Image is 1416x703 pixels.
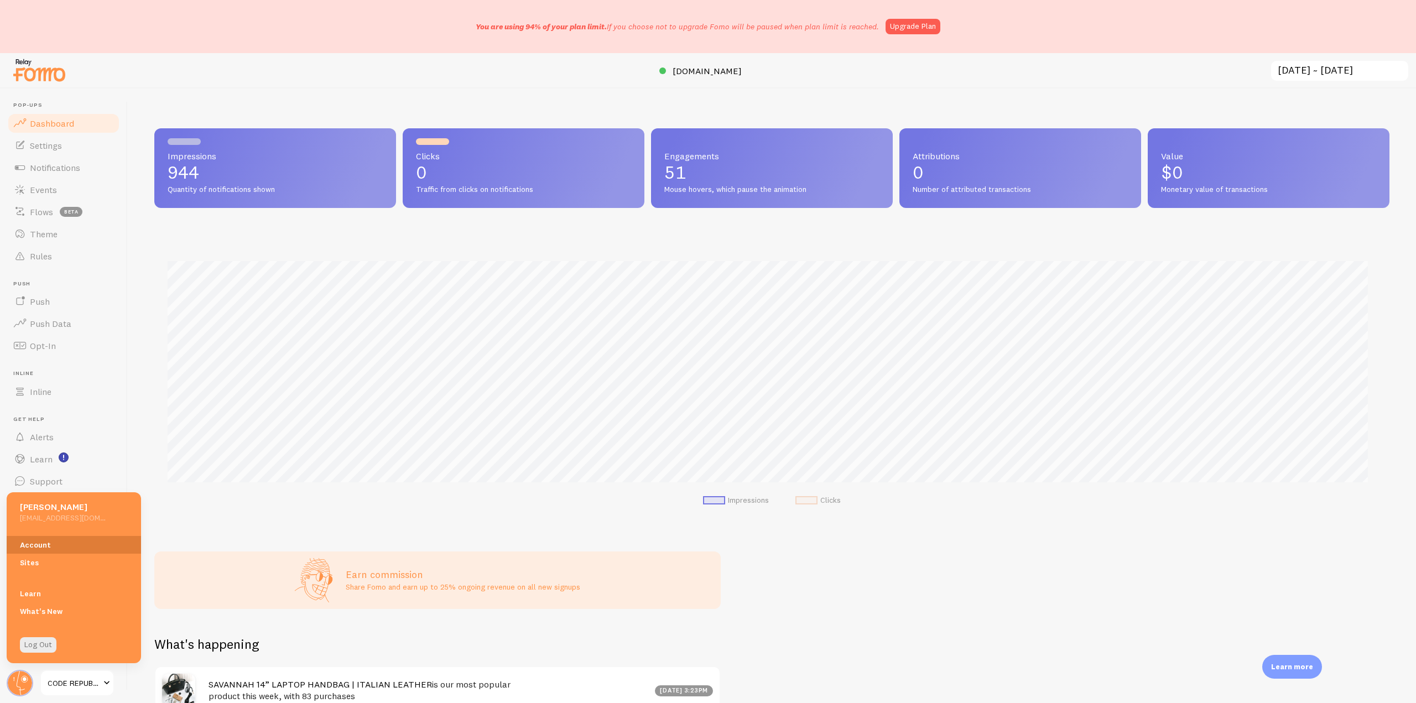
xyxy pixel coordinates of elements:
[7,448,121,470] a: Learn
[1161,152,1376,160] span: Value
[59,452,69,462] svg: <p>Watch New Feature Tutorials!</p>
[30,318,71,329] span: Push Data
[30,431,54,442] span: Alerts
[13,102,121,109] span: Pop-ups
[703,496,769,506] li: Impressions
[7,335,121,357] a: Opt-In
[30,340,56,351] span: Opt-In
[168,152,383,160] span: Impressions
[30,184,57,195] span: Events
[7,313,121,335] a: Push Data
[416,185,631,195] span: Traffic from clicks on notifications
[209,679,648,701] h4: is our most popular product this week, with 83 purchases
[664,164,879,181] p: 51
[20,501,106,513] h5: [PERSON_NAME]
[7,223,121,245] a: Theme
[7,602,141,620] a: What's New
[7,470,121,492] a: Support
[7,179,121,201] a: Events
[913,185,1128,195] span: Number of attributed transactions
[913,152,1128,160] span: Attributions
[40,670,114,696] a: CODE REPUBLIC
[30,162,80,173] span: Notifications
[7,381,121,403] a: Inline
[168,185,383,195] span: Quantity of notifications shown
[168,164,383,181] p: 944
[154,636,259,653] h2: What's happening
[416,164,631,181] p: 0
[913,164,1128,181] p: 0
[1161,185,1376,195] span: Monetary value of transactions
[7,554,141,571] a: Sites
[7,290,121,313] a: Push
[7,157,121,179] a: Notifications
[48,676,100,690] span: CODE REPUBLIC
[209,679,432,690] a: SAVANNAH 14” LAPTOP HANDBAG | ITALIAN LEATHER
[30,251,52,262] span: Rules
[7,245,121,267] a: Rules
[476,21,879,32] p: If you choose not to upgrade Fomo will be paused when plan limit is reached.
[13,280,121,288] span: Push
[13,370,121,377] span: Inline
[30,296,50,307] span: Push
[30,386,51,397] span: Inline
[664,185,879,195] span: Mouse hovers, which pause the animation
[30,140,62,151] span: Settings
[30,118,74,129] span: Dashboard
[30,206,53,217] span: Flows
[7,426,121,448] a: Alerts
[7,112,121,134] a: Dashboard
[30,228,58,239] span: Theme
[60,207,82,217] span: beta
[664,152,879,160] span: Engagements
[346,568,580,581] h3: Earn commission
[13,416,121,423] span: Get Help
[886,19,940,34] a: Upgrade Plan
[416,152,631,160] span: Clicks
[476,22,607,32] span: You are using 94% of your plan limit.
[7,536,141,554] a: Account
[795,496,841,506] li: Clicks
[20,513,106,523] h5: [EMAIL_ADDRESS][DOMAIN_NAME]
[655,685,714,696] div: [DATE] 3:23pm
[7,201,121,223] a: Flows beta
[30,454,53,465] span: Learn
[30,476,63,487] span: Support
[1271,662,1313,672] p: Learn more
[7,134,121,157] a: Settings
[346,581,580,592] p: Share Fomo and earn up to 25% ongoing revenue on all new signups
[1262,655,1322,679] div: Learn more
[20,637,56,653] a: Log Out
[7,585,141,602] a: Learn
[1161,162,1183,183] span: $0
[12,56,67,84] img: fomo-relay-logo-orange.svg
